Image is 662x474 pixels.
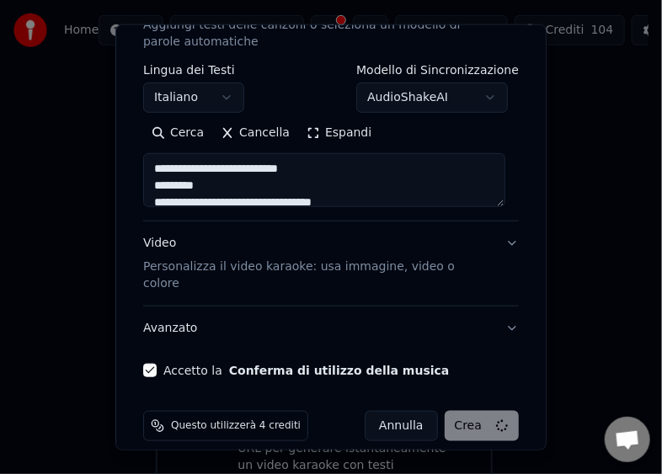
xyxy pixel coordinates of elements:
[171,419,301,433] span: Questo utilizzerà 4 crediti
[143,235,492,292] div: Video
[143,306,519,350] button: Avanzato
[143,64,519,221] div: TestiAggiungi testi delle canzoni o seleziona un modello di parole automatiche
[163,365,449,376] label: Accetto la
[143,221,519,306] button: VideoPersonalizza il video karaoke: usa immagine, video o colore
[143,17,492,51] p: Aggiungi testi delle canzoni o seleziona un modello di parole automatiche
[143,120,212,146] button: Cerca
[298,120,380,146] button: Espandi
[365,411,438,441] button: Annulla
[143,258,492,292] p: Personalizza il video karaoke: usa immagine, video o colore
[212,120,298,146] button: Cancella
[229,365,450,376] button: Accetto la
[143,64,244,76] label: Lingua dei Testi
[356,64,519,76] label: Modello di Sincronizzazione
